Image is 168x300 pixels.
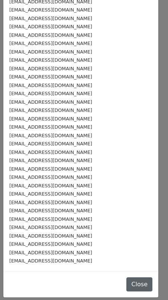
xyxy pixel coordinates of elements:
small: [EMAIL_ADDRESS][DOMAIN_NAME] [9,41,92,46]
small: [EMAIL_ADDRESS][DOMAIN_NAME] [9,149,92,155]
small: [EMAIL_ADDRESS][DOMAIN_NAME] [9,116,92,122]
small: [EMAIL_ADDRESS][DOMAIN_NAME] [9,24,92,29]
small: [EMAIL_ADDRESS][DOMAIN_NAME] [9,208,92,213]
small: [EMAIL_ADDRESS][DOMAIN_NAME] [9,141,92,146]
small: [EMAIL_ADDRESS][DOMAIN_NAME] [9,91,92,96]
small: [EMAIL_ADDRESS][DOMAIN_NAME] [9,200,92,205]
small: [EMAIL_ADDRESS][DOMAIN_NAME] [9,66,92,71]
small: [EMAIL_ADDRESS][DOMAIN_NAME] [9,174,92,180]
small: [EMAIL_ADDRESS][DOMAIN_NAME] [9,258,92,264]
small: [EMAIL_ADDRESS][DOMAIN_NAME] [9,16,92,21]
small: [EMAIL_ADDRESS][DOMAIN_NAME] [9,241,92,247]
small: [EMAIL_ADDRESS][DOMAIN_NAME] [9,233,92,239]
iframe: Chat Widget [131,264,168,300]
small: [EMAIL_ADDRESS][DOMAIN_NAME] [9,216,92,222]
small: [EMAIL_ADDRESS][DOMAIN_NAME] [9,225,92,230]
small: [EMAIL_ADDRESS][DOMAIN_NAME] [9,32,92,38]
small: [EMAIL_ADDRESS][DOMAIN_NAME] [9,107,92,113]
small: [EMAIL_ADDRESS][DOMAIN_NAME] [9,250,92,255]
div: Widget de chat [131,264,168,300]
small: [EMAIL_ADDRESS][DOMAIN_NAME] [9,183,92,188]
small: [EMAIL_ADDRESS][DOMAIN_NAME] [9,74,92,80]
small: [EMAIL_ADDRESS][DOMAIN_NAME] [9,166,92,172]
small: [EMAIL_ADDRESS][DOMAIN_NAME] [9,57,92,63]
button: Close [126,277,152,291]
small: [EMAIL_ADDRESS][DOMAIN_NAME] [9,7,92,13]
small: [EMAIL_ADDRESS][DOMAIN_NAME] [9,83,92,88]
small: [EMAIL_ADDRESS][DOMAIN_NAME] [9,49,92,55]
small: [EMAIL_ADDRESS][DOMAIN_NAME] [9,133,92,138]
small: [EMAIL_ADDRESS][DOMAIN_NAME] [9,191,92,197]
small: [EMAIL_ADDRESS][DOMAIN_NAME] [9,158,92,163]
small: [EMAIL_ADDRESS][DOMAIN_NAME] [9,124,92,130]
small: [EMAIL_ADDRESS][DOMAIN_NAME] [9,99,92,105]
